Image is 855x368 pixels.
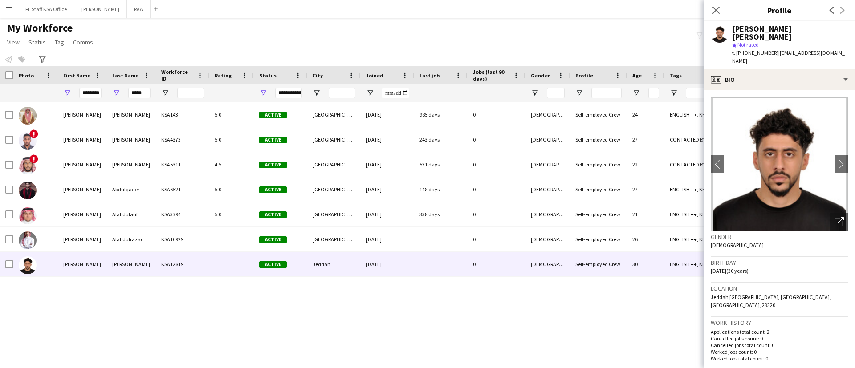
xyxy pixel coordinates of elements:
[107,252,156,276] div: [PERSON_NAME]
[307,227,361,251] div: [GEOGRAPHIC_DATA]
[664,177,718,202] div: ENGLISH ++, KHALEEJI PROFILE, [DEMOGRAPHIC_DATA] SPEAKER, TOP HOST/HOSTESS, TOP PROMOTER, TOP [PE...
[414,202,468,226] div: 338 days
[156,102,209,127] div: KSA143
[19,107,37,125] img: Abdullah Abdullah
[156,252,209,276] div: KSA12819
[209,127,254,152] div: 5.0
[58,127,107,152] div: [PERSON_NAME]
[361,177,414,202] div: [DATE]
[361,227,414,251] div: [DATE]
[525,177,570,202] div: [DEMOGRAPHIC_DATA]
[361,127,414,152] div: [DATE]
[313,72,323,79] span: City
[128,88,151,98] input: Last Name Filter Input
[711,355,848,362] p: Worked jobs total count: 0
[58,202,107,226] div: [PERSON_NAME]
[28,38,46,46] span: Status
[19,132,37,150] img: Abdullah Abdullah
[711,294,831,308] span: Jeddah [GEOGRAPHIC_DATA], [GEOGRAPHIC_DATA], [GEOGRAPHIC_DATA], 23320
[664,102,718,127] div: ENGLISH ++, KHALEEJI PROFILE, TOP PROMOTER, TOP [PERSON_NAME]
[525,127,570,152] div: [DEMOGRAPHIC_DATA]
[7,21,73,35] span: My Workforce
[732,25,848,41] div: [PERSON_NAME] [PERSON_NAME]
[69,36,97,48] a: Comms
[664,152,718,177] div: CONTACTED BY WASSIM, ENGLISH ++, KHALEEJI PROFILE, SAUDI NATIONAL, TOP HOST/HOSTESS, TOP [PERSON_...
[19,157,37,174] img: Abdullah Abdullah
[575,89,583,97] button: Open Filter Menu
[704,69,855,90] div: Bio
[58,152,107,177] div: [PERSON_NAME]
[627,152,664,177] div: 22
[575,72,593,79] span: Profile
[591,88,622,98] input: Profile Filter Input
[259,72,277,79] span: Status
[664,227,718,251] div: ENGLISH ++, KHALEEJI PROFILE, PROTOCOL, SAUDI NATIONAL, TOP HOST/HOSTESS, TOP PROMOTER, TOP [PERS...
[127,0,151,18] button: RAA
[468,177,525,202] div: 0
[329,88,355,98] input: City Filter Input
[63,72,90,79] span: First Name
[37,54,48,65] app-action-btn: Advanced filters
[307,127,361,152] div: [GEOGRAPHIC_DATA]
[670,72,682,79] span: Tags
[361,202,414,226] div: [DATE]
[58,102,107,127] div: [PERSON_NAME]
[711,259,848,267] h3: Birthday
[18,0,74,18] button: FL Staff KSA Office
[361,152,414,177] div: [DATE]
[107,102,156,127] div: [PERSON_NAME]
[382,88,409,98] input: Joined Filter Input
[209,202,254,226] div: 5.0
[55,38,64,46] span: Tag
[737,41,759,48] span: Not rated
[307,177,361,202] div: [GEOGRAPHIC_DATA]
[73,38,93,46] span: Comms
[361,252,414,276] div: [DATE]
[259,89,267,97] button: Open Filter Menu
[74,0,127,18] button: [PERSON_NAME]
[711,233,848,241] h3: Gender
[711,335,848,342] p: Cancelled jobs count: 0
[468,252,525,276] div: 0
[525,227,570,251] div: [DEMOGRAPHIC_DATA]
[525,252,570,276] div: [DEMOGRAPHIC_DATA]
[664,252,718,276] div: ENGLISH ++, KHALEEJI PROFILE, TOP HOST/HOSTESS, TOP [PERSON_NAME]
[468,202,525,226] div: 0
[107,177,156,202] div: Abdulqader
[711,342,848,348] p: Cancelled jobs total count: 0
[531,72,550,79] span: Gender
[525,152,570,177] div: [DEMOGRAPHIC_DATA]
[627,227,664,251] div: 26
[4,36,23,48] a: View
[664,202,718,226] div: ENGLISH ++, KHALEEJI PROFILE, [DEMOGRAPHIC_DATA] NATIONAL, SPANISH SPEAKER, TOP HOST/HOSTESS, TOP...
[19,72,34,79] span: Photo
[19,206,37,224] img: Abdullah Alabdulatif
[361,102,414,127] div: [DATE]
[711,242,764,248] span: [DEMOGRAPHIC_DATA]
[177,88,204,98] input: Workforce ID Filter Input
[366,89,374,97] button: Open Filter Menu
[107,202,156,226] div: Alabdulatif
[525,202,570,226] div: [DEMOGRAPHIC_DATA]
[259,112,287,118] span: Active
[686,88,712,98] input: Tags Filter Input
[711,348,848,355] p: Worked jobs count: 0
[307,102,361,127] div: [GEOGRAPHIC_DATA]
[414,127,468,152] div: 243 days
[209,152,254,177] div: 4.5
[632,89,640,97] button: Open Filter Menu
[627,202,664,226] div: 21
[19,182,37,199] img: Abdullah Abdulqader
[156,227,209,251] div: KSA10929
[259,186,287,193] span: Active
[209,177,254,202] div: 5.0
[307,152,361,177] div: [GEOGRAPHIC_DATA]
[732,49,845,64] span: | [EMAIL_ADDRESS][DOMAIN_NAME]
[112,89,120,97] button: Open Filter Menu
[830,213,848,231] div: Open photos pop-in
[63,89,71,97] button: Open Filter Menu
[648,88,659,98] input: Age Filter Input
[570,102,627,127] div: Self-employed Crew
[627,102,664,127] div: 24
[29,129,38,138] span: !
